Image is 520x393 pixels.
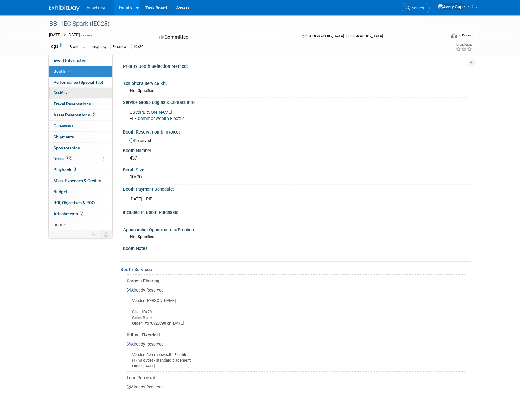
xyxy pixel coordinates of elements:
[451,33,457,38] img: Format-Inperson.png
[49,153,112,164] a: Tasks62%
[123,62,471,69] div: Priority Booth Selection Method:
[52,222,62,227] span: more
[49,121,112,131] a: Giveaways
[54,200,95,205] span: ROI, Objectives & ROO
[68,44,108,50] div: Brand Lead: busybusy
[80,211,84,216] span: 7
[49,132,112,142] a: Shipments
[110,44,129,50] div: Electrical
[54,178,101,183] span: Misc. Expenses & Credits
[438,3,465,10] img: Avery Cope
[61,32,67,37] span: to
[49,66,112,77] a: Booth
[127,332,466,338] div: Utility - Electrical
[123,185,471,192] div: Booth Payment Schedule:
[49,208,112,219] a: Attachments7
[123,146,471,154] div: Booth Number:
[127,347,466,369] div: Vendor: Commonwealth Electric (1) 5a outlet - standard placement Order: [DATE]
[123,165,471,173] div: Booth Size:
[54,123,73,128] span: Giveaways
[410,32,473,41] div: Event Format
[54,134,74,139] span: Shipments
[47,18,436,29] div: BB - IEC Spark (IEC25)
[54,101,97,106] span: Travel Reservations
[49,32,80,37] span: [DATE] [DATE]
[120,266,471,273] div: Booth Services
[81,33,94,37] span: (2 days)
[49,197,112,208] a: ROI, Objectives & ROO
[128,153,466,163] div: 437
[49,143,112,153] a: Sponsorships
[410,6,424,10] span: Search
[54,90,69,95] span: Staff
[53,156,73,161] span: Tasks
[54,80,103,85] span: Performance (Special Tab)
[100,230,113,238] td: Toggle Event Tabs
[131,44,145,50] div: 10x20
[128,136,466,144] div: Reserved
[49,5,80,11] img: ExhibitDay
[68,69,71,73] i: Booth reservation complete
[127,284,466,326] div: Already Reserved
[65,156,73,161] span: 62%
[127,278,466,284] div: Carpet / Flooring
[127,375,466,381] div: Lead Retrieval
[306,34,383,38] span: [GEOGRAPHIC_DATA], [GEOGRAPHIC_DATA]
[49,110,112,120] a: Asset Reservations2
[64,91,69,95] span: 2
[49,88,112,98] a: Staff2
[458,33,473,38] div: In-Person
[54,167,77,172] span: Playbook
[54,145,80,150] span: Sponsorships
[123,225,468,233] div: Sponsorship Opportunities/Brochure:
[123,79,468,86] div: Exhibitor's Service Kit:
[138,116,185,121] a: Commonwealth Electric
[54,112,96,117] span: Asset Reservations
[91,112,96,117] span: 2
[127,293,466,326] div: Vendor: [PERSON_NAME] Size: 10x20 Color: Black Order: #o70928790 on [DATE]
[139,110,172,115] a: [PERSON_NAME]
[125,106,403,125] div: GSC: ELE:
[49,186,112,197] a: Budget
[54,58,88,63] span: Event Information
[130,234,466,240] div: Not Specified
[89,230,100,238] td: Personalize Event Tab Strip
[49,99,112,109] a: Travel Reservations2
[157,32,292,42] div: Committed
[123,127,471,135] div: Booth Reservation & Invoice:
[49,55,112,66] a: Event Information
[123,244,471,252] div: Booth Notes:
[123,98,471,105] div: Service Group Logins & Contact Info:
[402,3,430,13] a: Search
[49,77,112,88] a: Performance (Special Tab)
[456,43,472,46] div: Event Rating
[73,167,77,172] span: 8
[49,164,112,175] a: Playbook8
[49,175,112,186] a: Misc. Expenses & Credits
[123,208,471,215] div: Included In Booth Purchase:
[128,172,466,182] div: 10x20
[87,6,105,10] span: busybusy
[130,88,466,94] div: Not Specified
[54,69,72,74] span: Booth
[92,102,97,106] span: 2
[49,43,62,50] td: Tags
[127,338,466,369] div: Already Reserved
[54,211,84,216] span: Attachments
[125,193,403,205] div: [DATE] - PIF
[54,189,67,194] span: Budget
[49,219,112,230] a: more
